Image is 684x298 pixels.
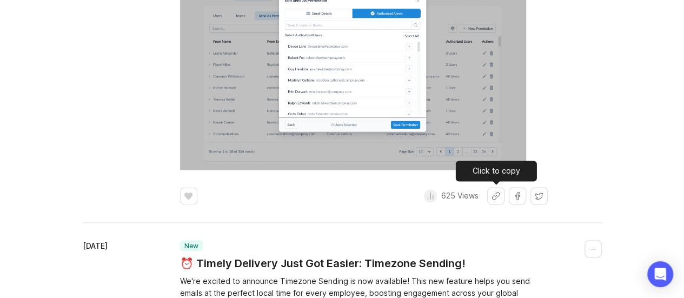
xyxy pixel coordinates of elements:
[530,187,548,204] button: Share on X
[184,241,198,250] p: new
[180,255,466,270] a: ⏰ Timely Delivery Just Got Easier: Timezone Sending!
[487,187,504,204] button: Share link
[647,261,673,287] div: Open Intercom Messenger
[456,161,537,181] div: Click to copy
[83,241,108,250] time: [DATE]
[509,187,526,204] button: Share on Facebook
[441,190,479,201] p: 625 Views
[585,240,602,257] button: Collapse changelog entry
